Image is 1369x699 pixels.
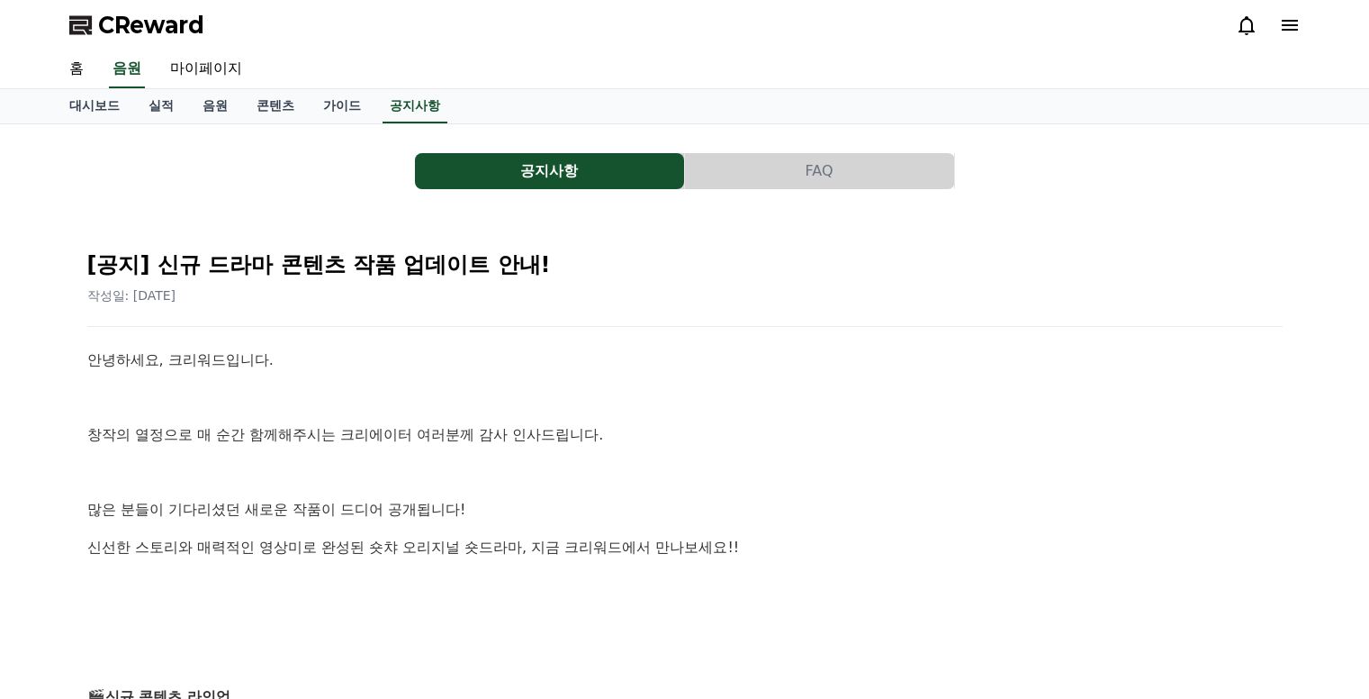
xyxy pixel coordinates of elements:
p: 안녕하세요, 크리워드입니다. [87,349,1283,372]
p: 많은 분들이 기다리셨던 새로운 작품이 드디어 공개됩니다! [87,498,1283,522]
h2: [공지] 신규 드라마 콘텐츠 작품 업데이트 안내! [87,250,1283,279]
a: 가이드 [309,89,375,123]
span: CReward [98,11,204,40]
button: FAQ [685,153,954,189]
a: 마이페이지 [156,50,257,88]
a: 공지사항 [415,153,685,189]
p: 신선한 스토리와 매력적인 영상미로 완성된 숏챠 오리지널 숏드라마, 지금 크리워드에서 만나보세요!! [87,536,1283,559]
a: 대시보드 [55,89,134,123]
a: 음원 [188,89,242,123]
a: 콘텐츠 [242,89,309,123]
button: 공지사항 [415,153,684,189]
a: 실적 [134,89,188,123]
a: 음원 [109,50,145,88]
p: 창작의 열정으로 매 순간 함께해주시는 크리에이터 여러분께 감사 인사드립니다. [87,423,1283,447]
a: 공지사항 [383,89,447,123]
a: 홈 [55,50,98,88]
span: 작성일: [DATE] [87,288,176,303]
a: FAQ [685,153,955,189]
a: CReward [69,11,204,40]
